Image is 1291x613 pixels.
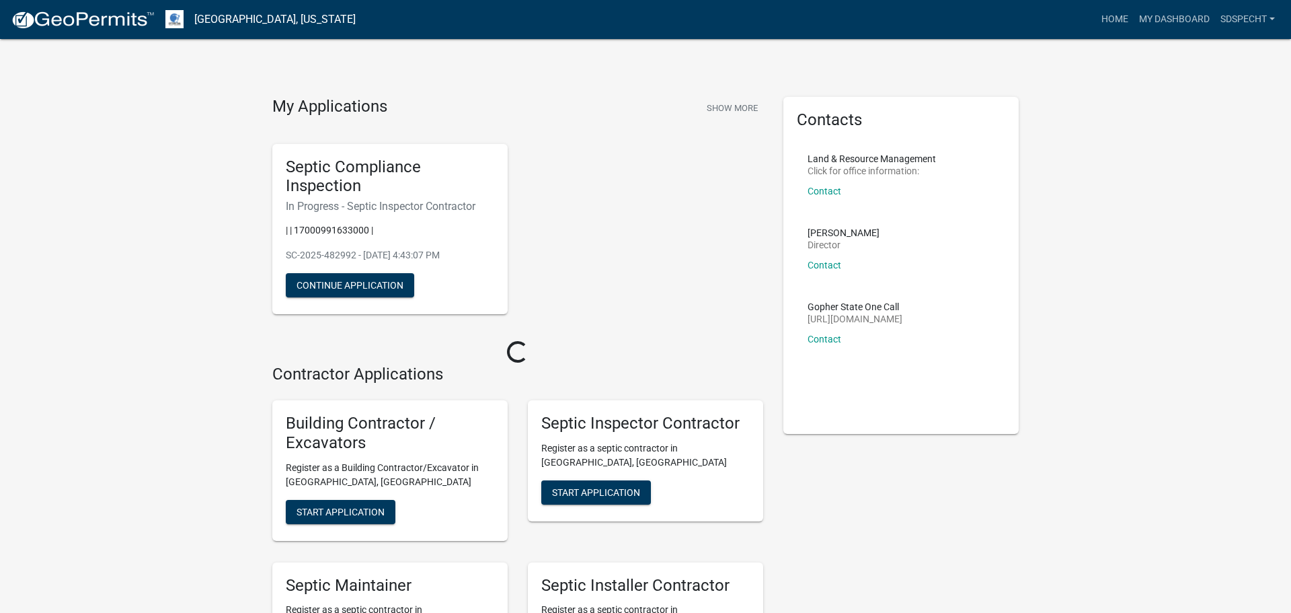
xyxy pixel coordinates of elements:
p: Gopher State One Call [808,302,902,312]
h5: Building Contractor / Excavators [286,414,494,453]
button: Show More [701,97,763,119]
p: Register as a septic contractor in [GEOGRAPHIC_DATA], [GEOGRAPHIC_DATA] [541,441,750,470]
button: Continue Application [286,273,414,297]
button: Start Application [541,480,651,505]
h5: Septic Installer Contractor [541,576,750,596]
p: [PERSON_NAME] [808,228,879,238]
img: Otter Tail County, Minnesota [165,10,184,28]
a: Contact [808,186,841,196]
button: Start Application [286,500,395,524]
h4: My Applications [272,97,387,117]
a: My Dashboard [1134,7,1215,32]
span: Start Application [552,486,640,497]
a: Contact [808,260,841,271]
a: sdspecht [1215,7,1280,32]
p: Director [808,240,879,250]
p: [URL][DOMAIN_NAME] [808,314,902,324]
h5: Septic Compliance Inspection [286,157,494,196]
p: Register as a Building Contractor/Excavator in [GEOGRAPHIC_DATA], [GEOGRAPHIC_DATA] [286,461,494,489]
a: [GEOGRAPHIC_DATA], [US_STATE] [194,8,356,31]
h5: Contacts [797,110,1005,130]
h4: Contractor Applications [272,365,763,384]
span: Start Application [297,506,385,517]
a: Contact [808,334,841,345]
h5: Septic Inspector Contractor [541,414,750,433]
p: | | 17000991633000 | [286,223,494,238]
h6: In Progress - Septic Inspector Contractor [286,200,494,213]
p: Land & Resource Management [808,154,936,164]
p: Click for office information: [808,166,936,176]
a: Home [1096,7,1134,32]
p: SC-2025-482992 - [DATE] 4:43:07 PM [286,248,494,262]
h5: Septic Maintainer [286,576,494,596]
